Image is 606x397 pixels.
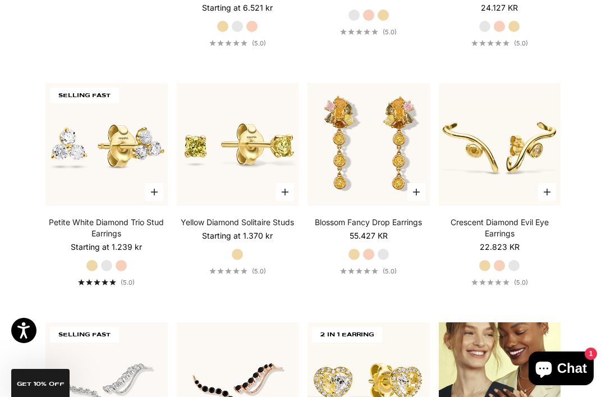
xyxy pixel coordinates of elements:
span: (5.0) [252,39,266,47]
a: Petite White Diamond Trio Stud Earrings [45,217,168,239]
span: SELLING FAST [50,88,119,103]
div: GET 10% Off [11,369,70,397]
sale-price: Starting at 1.239 kr [71,241,142,253]
div: 5.0 out of 5.0 stars [471,279,509,285]
span: SELLING FAST [50,327,119,343]
a: 5.0 out of 5.0 stars(5.0) [471,279,528,286]
a: 5.0 out of 5.0 stars(5.0) [471,39,528,47]
img: #YellowGold [45,83,168,206]
img: #YellowGold [439,83,561,206]
span: (5.0) [252,267,266,275]
span: (5.0) [514,39,528,47]
a: Blossom Fancy Drop Earrings [315,217,422,228]
div: 5.0 out of 5.0 stars [471,40,509,46]
div: 5.0 out of 5.0 stars [78,279,116,285]
span: (5.0) [121,279,135,286]
a: 5.0 out of 5.0 stars(5.0) [340,267,397,275]
a: 5.0 out of 5.0 stars(5.0) [209,39,266,47]
div: 5.0 out of 5.0 stars [340,29,378,35]
inbox-online-store-chat: Shopify online store chat [525,352,597,388]
a: Crescent Diamond Evil Eye Earrings [439,217,561,239]
span: (5.0) [514,279,528,286]
a: Yellow Diamond Solitaire Studs [181,217,294,228]
sale-price: Starting at 6.521 kr [202,2,273,13]
a: #YellowGold #RoseGold #WhiteGold [439,83,561,206]
div: 5.0 out of 5.0 stars [340,268,378,274]
a: 5.0 out of 5.0 stars(5.0) [209,267,266,275]
a: 5.0 out of 5.0 stars(5.0) [340,28,397,36]
a: 5.0 out of 5.0 stars(5.0) [78,279,135,286]
div: 5.0 out of 5.0 stars [209,40,247,46]
span: (5.0) [383,28,397,36]
sale-price: 22.823 kr [480,241,520,253]
span: GET 10% Off [17,381,65,387]
sale-price: Starting at 1.370 kr [202,230,273,241]
div: 5.0 out of 5.0 stars [209,268,247,274]
img: #YellowGold [307,83,430,206]
span: 2 IN 1 EARRING [312,327,382,343]
sale-price: 24.127 kr [481,2,518,13]
img: #YellowGold [177,83,299,206]
span: (5.0) [383,267,397,275]
sale-price: 55.427 kr [350,230,388,241]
